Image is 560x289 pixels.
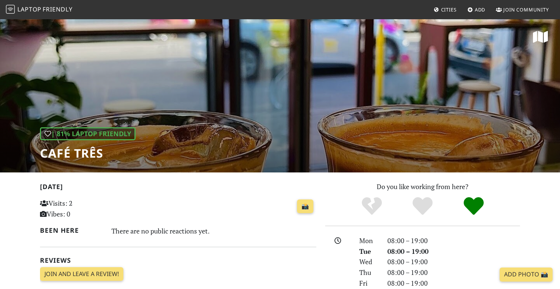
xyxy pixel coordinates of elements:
[40,127,136,140] div: | 81% Laptop Friendly
[441,6,457,13] span: Cities
[383,246,524,257] div: 08:00 – 19:00
[383,256,524,267] div: 08:00 – 19:00
[503,6,549,13] span: Join Community
[355,267,383,278] div: Thu
[355,278,383,289] div: Fri
[297,199,313,214] a: 📸
[40,198,126,219] p: Visits: 2 Vibes: 0
[111,225,317,237] div: There are no public reactions yet.
[383,235,524,246] div: 08:00 – 19:00
[40,146,136,160] h1: Café Três
[40,256,316,264] h2: Reviews
[17,5,41,13] span: Laptop
[431,3,460,16] a: Cities
[448,196,499,216] div: Definitely!
[493,3,552,16] a: Join Community
[40,267,123,281] a: Join and leave a review!
[355,235,383,246] div: Mon
[383,267,524,278] div: 08:00 – 19:00
[397,196,448,216] div: Yes
[355,246,383,257] div: Tue
[43,5,72,13] span: Friendly
[346,196,397,216] div: No
[6,3,73,16] a: LaptopFriendly LaptopFriendly
[464,3,489,16] a: Add
[383,278,524,289] div: 08:00 – 19:00
[325,181,520,192] p: Do you like working from here?
[40,226,103,234] h2: Been here
[6,5,15,14] img: LaptopFriendly
[475,6,486,13] span: Add
[40,183,316,194] h2: [DATE]
[355,256,383,267] div: Wed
